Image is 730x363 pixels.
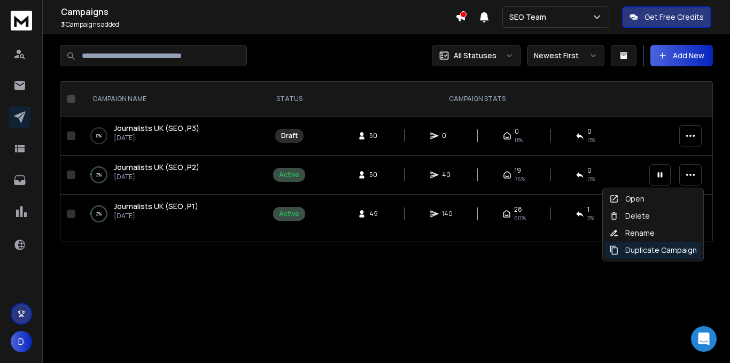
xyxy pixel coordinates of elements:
[442,132,453,140] span: 0
[609,211,650,221] div: Delete
[509,12,550,22] p: SEO Team
[650,45,713,66] button: Add New
[114,162,199,173] a: Journalists UK (SEO ,P2)
[587,175,595,183] span: 0 %
[114,201,198,212] a: Journalists UK (SEO ,P1)
[527,45,604,66] button: Newest First
[279,210,299,218] div: Active
[279,171,299,179] div: Active
[369,210,380,218] span: 49
[114,201,198,211] span: Journalists UK (SEO ,P1)
[96,130,102,141] p: 0 %
[96,208,102,219] p: 2 %
[587,166,592,175] span: 0
[587,136,595,144] span: 0%
[80,82,267,117] th: CAMPAIGN NAME
[369,132,380,140] span: 50
[587,214,594,222] span: 2 %
[609,194,644,204] div: Open
[515,136,523,144] span: 0%
[114,173,199,181] p: [DATE]
[114,134,199,142] p: [DATE]
[442,171,453,179] span: 40
[114,123,199,134] a: Journalists UK (SEO ,P3)
[80,117,267,156] td: 0%Journalists UK (SEO ,P3)[DATE]
[61,5,455,18] h1: Campaigns
[609,228,655,238] div: Rename
[609,245,697,256] div: Duplicate Campaign
[114,123,199,133] span: Journalists UK (SEO ,P3)
[442,210,453,218] span: 140
[114,212,198,220] p: [DATE]
[114,162,199,172] span: Journalists UK (SEO ,P2)
[644,12,704,22] p: Get Free Credits
[11,331,32,352] button: D
[96,169,102,180] p: 2 %
[369,171,380,179] span: 50
[11,11,32,30] img: logo
[515,127,519,136] span: 0
[281,132,298,140] div: Draft
[514,205,522,214] span: 28
[312,82,643,117] th: CAMPAIGN STATS
[515,175,525,183] span: 76 %
[515,166,521,175] span: 19
[514,214,526,222] span: 60 %
[587,205,589,214] span: 1
[80,195,267,234] td: 2%Journalists UK (SEO ,P1)[DATE]
[587,127,592,136] span: 0
[61,20,65,29] span: 3
[454,50,496,61] p: All Statuses
[267,82,312,117] th: STATUS
[80,156,267,195] td: 2%Journalists UK (SEO ,P2)[DATE]
[691,326,717,352] div: Open Intercom Messenger
[622,6,711,28] button: Get Free Credits
[61,20,455,29] p: Campaigns added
